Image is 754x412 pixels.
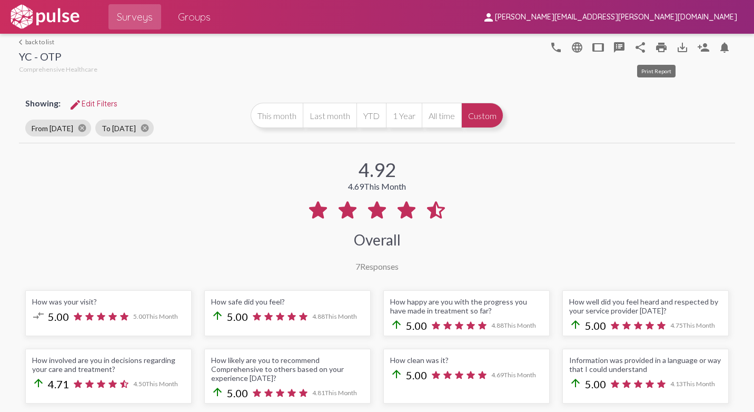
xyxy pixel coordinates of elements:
[303,103,356,128] button: Last month
[569,297,722,315] div: How well did you feel heard and respected by your service provider [DATE]?
[461,103,503,128] button: Custom
[211,386,224,398] mat-icon: arrow_upward
[364,181,406,191] span: This Month
[355,261,360,271] span: 7
[655,41,668,54] mat-icon: print
[422,103,461,128] button: All time
[504,371,536,379] span: This Month
[69,99,82,111] mat-icon: Edit Filters
[133,380,178,388] span: 4.50
[683,321,715,329] span: This Month
[325,312,357,320] span: This Month
[697,41,710,54] mat-icon: Person
[77,123,87,133] mat-icon: cancel
[146,380,178,388] span: This Month
[95,120,154,136] mat-chip: To [DATE]
[718,41,731,54] mat-icon: Bell
[482,11,495,24] mat-icon: person
[670,321,715,329] span: 4.75
[592,41,604,54] mat-icon: tablet
[585,319,606,332] span: 5.00
[355,261,399,271] div: Responses
[495,13,737,22] span: [PERSON_NAME][EMAIL_ADDRESS][PERSON_NAME][DOMAIN_NAME]
[227,310,248,323] span: 5.00
[312,312,357,320] span: 4.88
[251,103,303,128] button: This month
[140,123,150,133] mat-icon: cancel
[19,39,25,45] mat-icon: arrow_back_ios
[227,387,248,399] span: 5.00
[19,50,97,65] div: YC - OTP
[567,36,588,57] button: language
[491,371,536,379] span: 4.69
[32,377,45,389] mat-icon: arrow_upward
[386,103,422,128] button: 1 Year
[550,41,562,54] mat-icon: language
[61,94,126,113] button: Edit FiltersEdit Filters
[146,312,178,320] span: This Month
[354,231,401,249] div: Overall
[390,297,543,315] div: How happy are you with the progress you have made in treatment so far?
[25,120,91,136] mat-chip: From [DATE]
[585,378,606,390] span: 5.00
[325,389,357,397] span: This Month
[32,297,185,306] div: How was your visit?
[491,321,536,329] span: 4.88
[504,321,536,329] span: This Month
[359,158,396,181] div: 4.92
[676,41,689,54] mat-icon: Download
[356,103,386,128] button: YTD
[693,36,714,57] button: Person
[569,356,722,374] div: Information was provided in a language or way that I could understand
[211,309,224,322] mat-icon: arrow_upward
[545,36,567,57] button: language
[672,36,693,57] button: Download
[19,65,97,73] span: Comprehensive Healthcare
[48,310,69,323] span: 5.00
[133,312,178,320] span: 5.00
[32,309,45,322] mat-icon: compare_arrows
[390,368,403,380] mat-icon: arrow_upward
[312,389,357,397] span: 4.81
[406,319,427,332] span: 5.00
[211,356,364,382] div: How likely are you to recommend Comprehensive to others based on your experience [DATE]?
[390,318,403,331] mat-icon: arrow_upward
[178,7,211,26] span: Groups
[211,297,364,306] div: How safe did you feel?
[683,380,715,388] span: This Month
[609,36,630,57] button: speaker_notes
[25,98,61,108] span: Showing:
[390,356,543,365] div: How clean was it?
[19,38,97,46] a: back to list
[569,377,582,389] mat-icon: arrow_upward
[613,41,626,54] mat-icon: speaker_notes
[474,7,746,26] button: [PERSON_NAME][EMAIL_ADDRESS][PERSON_NAME][DOMAIN_NAME]
[651,36,672,57] a: print
[32,356,185,374] div: How involved are you in decisions regarding your care and treatment?
[406,369,427,381] span: 5.00
[348,181,406,191] div: 4.69
[48,378,69,390] span: 4.71
[630,36,651,57] button: Share
[117,7,153,26] span: Surveys
[571,41,583,54] mat-icon: language
[670,380,715,388] span: 4.13
[108,4,161,30] a: Surveys
[714,36,735,57] button: Bell
[8,4,81,30] img: white-logo.svg
[569,318,582,331] mat-icon: arrow_upward
[634,41,647,54] mat-icon: Share
[170,4,219,30] a: Groups
[588,36,609,57] button: tablet
[69,99,117,109] span: Edit Filters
